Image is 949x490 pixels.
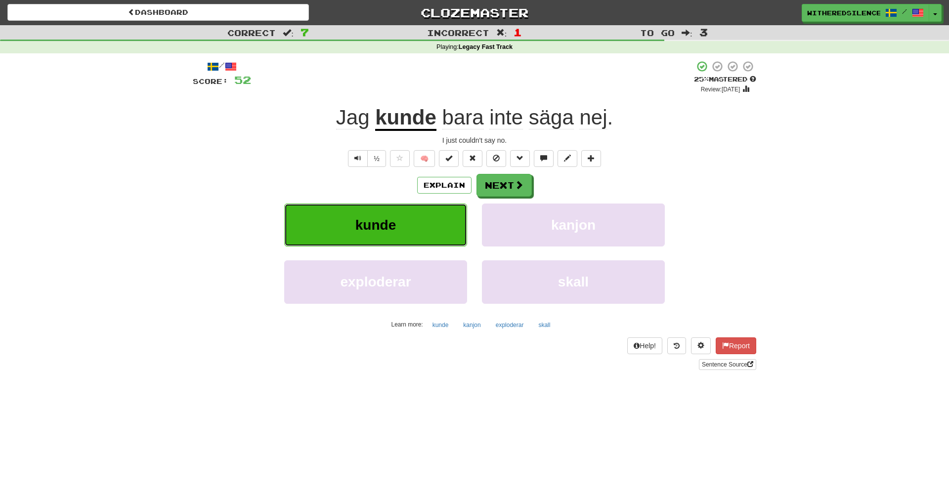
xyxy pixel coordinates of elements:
[667,337,686,354] button: Round history (alt+y)
[348,150,368,167] button: Play sentence audio (ctl+space)
[694,75,709,83] span: 25 %
[802,4,929,22] a: WitheredSilence3877 /
[442,106,484,129] span: bara
[579,106,607,129] span: nej
[375,106,436,131] u: kunde
[193,60,251,73] div: /
[902,8,907,15] span: /
[346,150,386,167] div: Text-to-speech controls
[227,28,276,38] span: Correct
[340,274,411,289] span: exploderar
[482,260,665,303] button: skall
[682,29,692,37] span: :
[640,28,675,38] span: To go
[476,174,532,197] button: Next
[427,28,489,38] span: Incorrect
[486,150,506,167] button: Ignore sentence (alt+i)
[283,29,294,37] span: :
[627,337,662,354] button: Help!
[391,321,423,328] small: Learn more:
[417,177,472,194] button: Explain
[459,43,513,50] strong: Legacy Fast Track
[7,4,309,21] a: Dashboard
[355,217,396,233] span: kunde
[463,150,482,167] button: Reset to 0% Mastered (alt+r)
[284,260,467,303] button: exploderar
[558,274,589,289] span: skall
[284,204,467,246] button: kunde
[496,29,507,37] span: :
[458,318,486,332] button: kanjon
[533,318,556,332] button: skall
[193,77,228,85] span: Score:
[427,318,454,332] button: kunde
[699,359,756,370] a: Sentence Source
[234,74,251,86] span: 52
[581,150,601,167] button: Add to collection (alt+a)
[482,204,665,246] button: kanjon
[489,106,523,129] span: inte
[514,26,522,38] span: 1
[490,318,529,332] button: exploderar
[193,135,756,145] div: I just couldn't say no.
[701,86,740,93] small: Review: [DATE]
[390,150,410,167] button: Favorite sentence (alt+f)
[716,337,756,354] button: Report
[534,150,554,167] button: Discuss sentence (alt+u)
[436,106,613,129] span: .
[694,75,756,84] div: Mastered
[699,26,708,38] span: 3
[439,150,459,167] button: Set this sentence to 100% Mastered (alt+m)
[529,106,574,129] span: säga
[510,150,530,167] button: Grammar (alt+g)
[551,217,596,233] span: kanjon
[367,150,386,167] button: ½
[558,150,577,167] button: Edit sentence (alt+d)
[301,26,309,38] span: 7
[807,8,880,17] span: WitheredSilence3877
[414,150,435,167] button: 🧠
[324,4,625,21] a: Clozemaster
[336,106,370,129] span: Jag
